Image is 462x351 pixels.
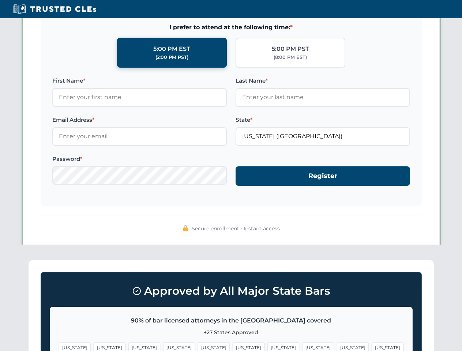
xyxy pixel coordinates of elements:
[59,316,403,325] p: 90% of bar licensed attorneys in the [GEOGRAPHIC_DATA] covered
[192,224,280,233] span: Secure enrollment • Instant access
[52,23,410,32] span: I prefer to attend at the following time:
[59,328,403,336] p: +27 States Approved
[52,127,227,146] input: Enter your email
[236,116,410,124] label: State
[153,44,190,54] div: 5:00 PM EST
[52,116,227,124] label: Email Address
[236,127,410,146] input: Florida (FL)
[274,54,307,61] div: (8:00 PM EST)
[52,155,227,163] label: Password
[52,76,227,85] label: First Name
[272,44,309,54] div: 5:00 PM PST
[50,281,413,301] h3: Approved by All Major State Bars
[236,76,410,85] label: Last Name
[11,4,98,15] img: Trusted CLEs
[52,88,227,106] input: Enter your first name
[236,88,410,106] input: Enter your last name
[236,166,410,186] button: Register
[183,225,188,231] img: 🔒
[155,54,188,61] div: (2:00 PM PST)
